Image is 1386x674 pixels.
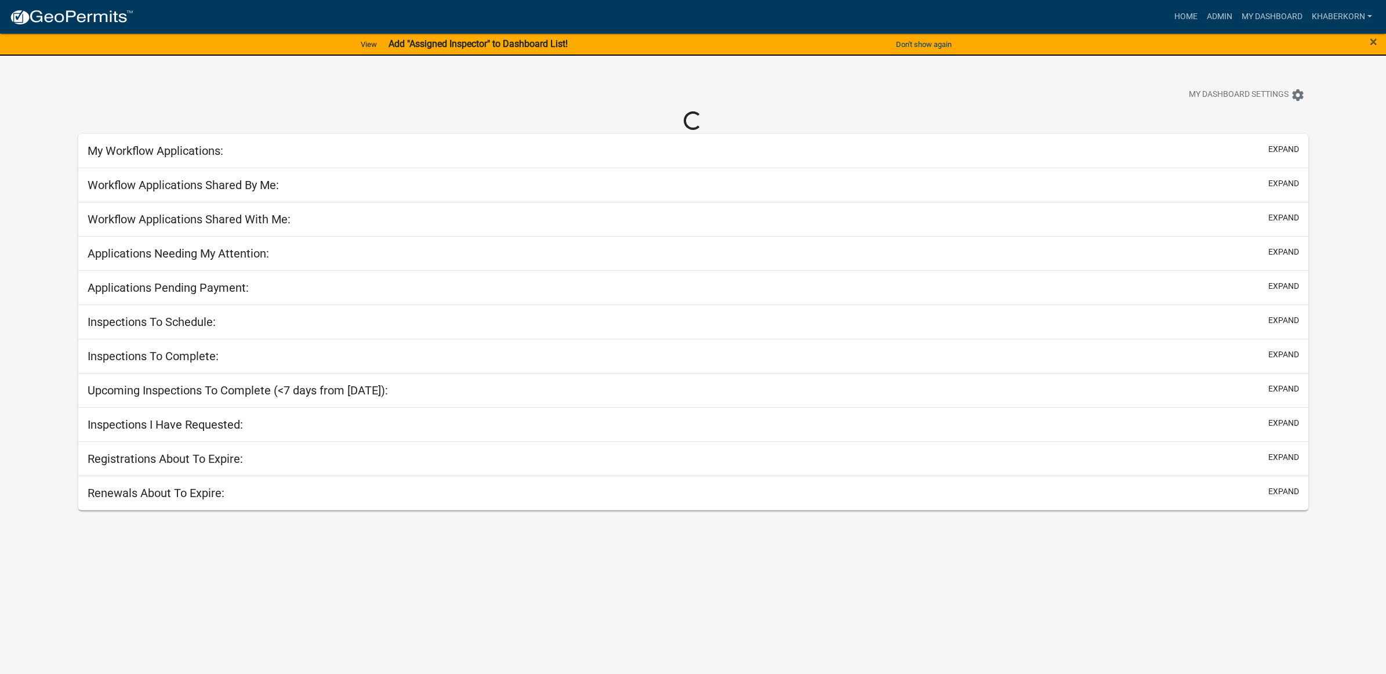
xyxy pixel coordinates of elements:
[1268,143,1299,155] button: expand
[1291,88,1305,102] i: settings
[356,35,382,54] a: View
[1307,6,1377,28] a: khaberkorn
[88,315,216,329] h5: Inspections To Schedule:
[88,349,219,363] h5: Inspections To Complete:
[389,38,568,49] strong: Add "Assigned Inspector" to Dashboard List!
[1202,6,1237,28] a: Admin
[88,178,279,192] h5: Workflow Applications Shared By Me:
[1268,349,1299,361] button: expand
[1268,451,1299,463] button: expand
[1268,417,1299,429] button: expand
[1268,177,1299,190] button: expand
[88,452,243,466] h5: Registrations About To Expire:
[88,383,388,397] h5: Upcoming Inspections To Complete (<7 days from [DATE]):
[1180,84,1314,106] button: My Dashboard Settingssettings
[1237,6,1307,28] a: My Dashboard
[1370,35,1377,49] button: Close
[1268,212,1299,224] button: expand
[1268,383,1299,395] button: expand
[88,212,291,226] h5: Workflow Applications Shared With Me:
[1268,280,1299,292] button: expand
[88,418,243,432] h5: Inspections I Have Requested:
[88,247,269,260] h5: Applications Needing My Attention:
[1268,314,1299,327] button: expand
[1268,246,1299,258] button: expand
[1170,6,1202,28] a: Home
[1268,485,1299,498] button: expand
[88,486,224,500] h5: Renewals About To Expire:
[1370,34,1377,50] span: ×
[891,35,956,54] button: Don't show again
[88,144,223,158] h5: My Workflow Applications:
[88,281,249,295] h5: Applications Pending Payment:
[1189,88,1289,102] span: My Dashboard Settings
